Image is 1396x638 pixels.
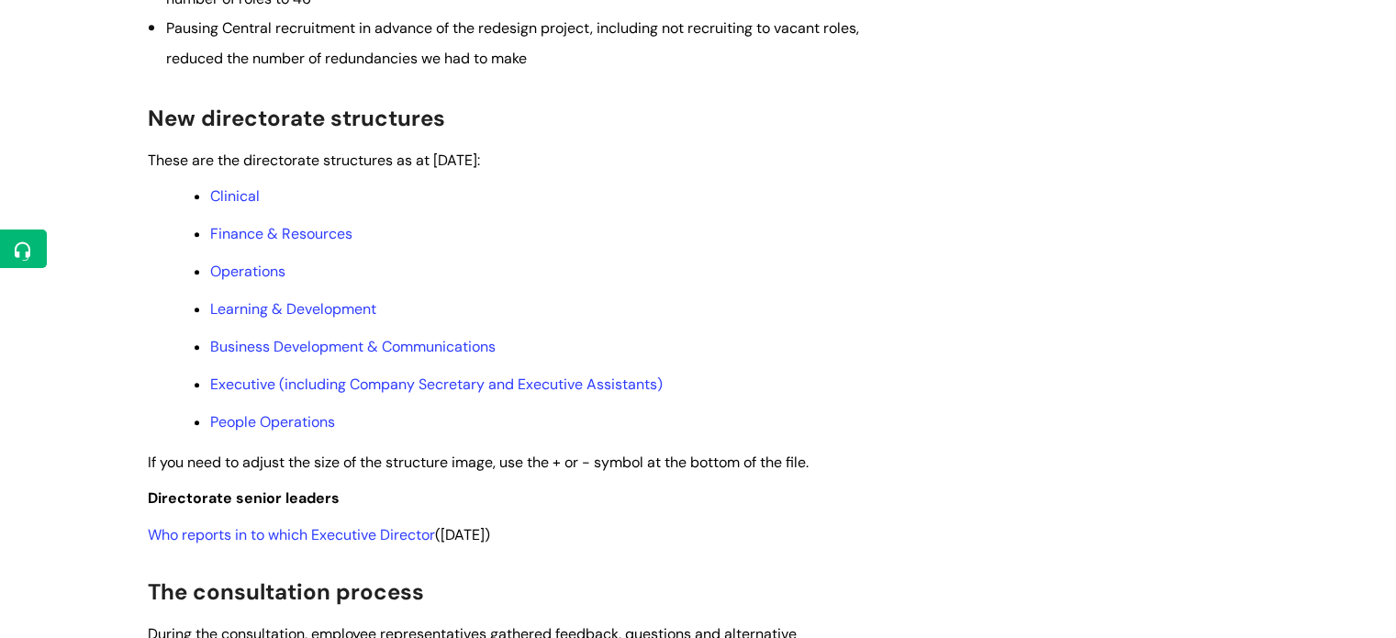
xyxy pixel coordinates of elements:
span: Directorate senior leaders [148,488,340,508]
a: Who reports in to which Executive Director [148,525,435,544]
a: Operations [210,262,285,281]
span: The consultation process [148,577,424,606]
a: Business Development & Communications [210,337,496,356]
a: Learning & Development [210,299,376,319]
span: ([DATE]) [148,525,490,544]
span: These are the directorate structures as at [DATE]: [148,151,480,170]
a: Finance & Resources [210,224,352,243]
span: New directorate structures [148,104,445,132]
a: People Operations [210,412,335,431]
span: Pausing Central recruitment in advance of the redesign project, including not recruiting to vacan... [166,18,859,67]
a: Clinical [210,186,260,206]
span: If you need to adjust the size of the structure image, use the + or - symbol at the bottom of the... [148,453,809,472]
a: Executive (including Company Secretary and Executive Assistants) [210,375,663,394]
